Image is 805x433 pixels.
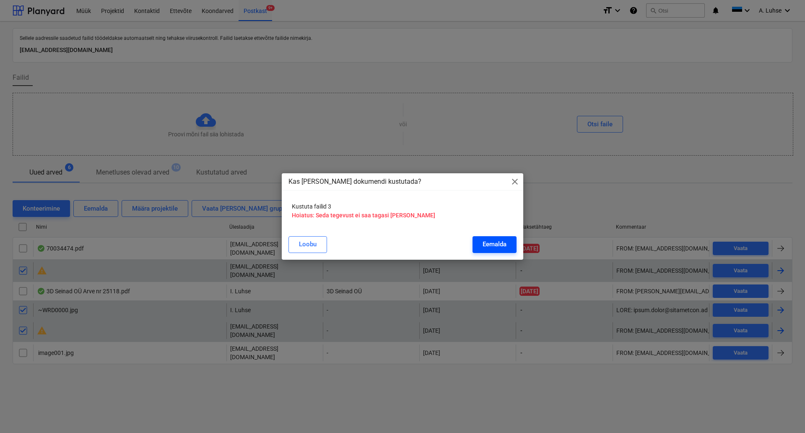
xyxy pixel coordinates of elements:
[483,239,506,250] div: Eemalda
[292,211,513,219] p: Hoiatus: Seda tegevust ei saa tagasi [PERSON_NAME]
[299,239,317,250] div: Loobu
[473,236,517,253] button: Eemalda
[510,177,520,187] span: close
[288,177,421,187] p: Kas [PERSON_NAME] dokumendi kustutada?
[292,202,513,211] p: Kustuta failid 3
[763,393,805,433] iframe: Chat Widget
[763,393,805,433] div: Vestlusvidin
[288,236,327,253] button: Loobu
